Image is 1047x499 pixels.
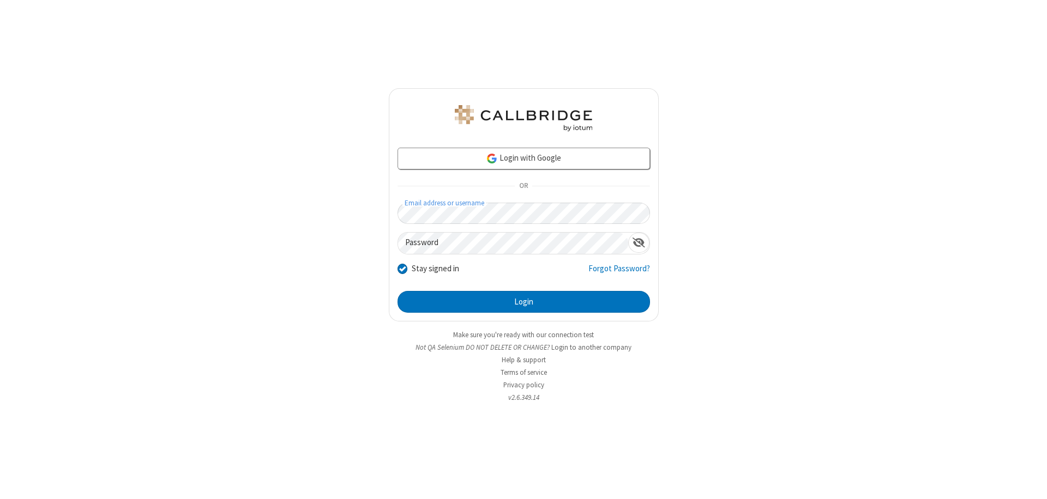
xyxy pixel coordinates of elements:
a: Terms of service [501,368,547,377]
a: Forgot Password? [588,263,650,283]
li: Not QA Selenium DO NOT DELETE OR CHANGE? [389,342,659,352]
input: Password [398,233,628,254]
a: Privacy policy [503,380,544,390]
input: Email address or username [398,203,650,224]
label: Stay signed in [412,263,459,275]
img: QA Selenium DO NOT DELETE OR CHANGE [453,105,594,131]
button: Login [398,291,650,313]
li: v2.6.349.14 [389,392,659,403]
span: OR [515,179,532,194]
a: Make sure you're ready with our connection test [453,330,594,339]
a: Help & support [502,355,546,364]
div: Show password [628,233,649,253]
button: Login to another company [551,342,631,352]
img: google-icon.png [486,153,498,165]
a: Login with Google [398,148,650,169]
